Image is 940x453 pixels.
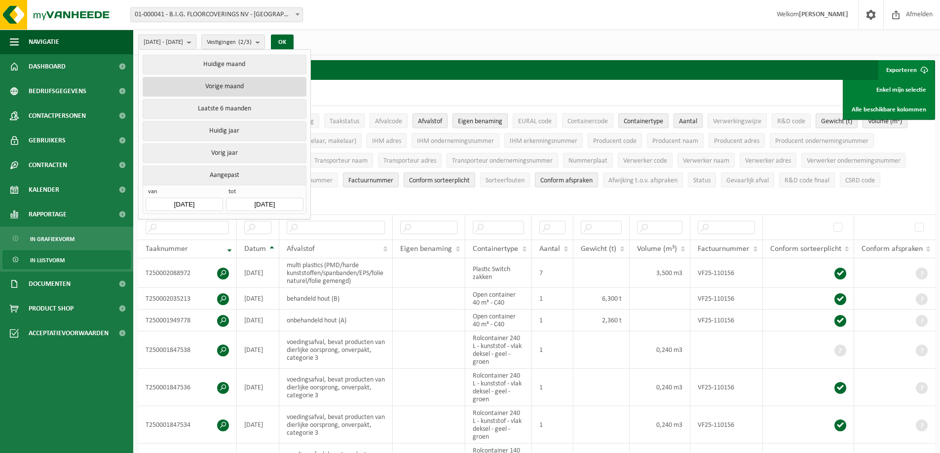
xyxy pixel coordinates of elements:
[593,138,637,145] span: Producent code
[567,118,608,125] span: Containercode
[698,245,750,253] span: Factuurnummer
[409,177,470,184] span: Conform sorteerplicht
[504,133,583,148] button: IHM erkenningsnummerIHM erkenningsnummer: Activate to sort
[863,113,907,128] button: Volume (m³)Volume (m³): Activate to sort
[207,35,252,50] span: Vestigingen
[690,369,763,406] td: VF25-110156
[29,296,74,321] span: Product Shop
[279,310,393,331] td: onbehandeld hout (A)
[367,133,407,148] button: IHM adresIHM adres: Activate to sort
[690,288,763,310] td: VF25-110156
[777,118,805,125] span: R&D code
[452,113,508,128] button: Eigen benamingEigen benaming: Activate to sort
[652,138,698,145] span: Producent naam
[539,245,560,253] span: Aantal
[29,54,66,79] span: Dashboard
[770,133,874,148] button: Producent ondernemingsnummerProducent ondernemingsnummer: Activate to sort
[708,113,767,128] button: VerwerkingswijzeVerwerkingswijze: Activate to sort
[726,177,769,184] span: Gevaarlijk afval
[799,11,848,18] strong: [PERSON_NAME]
[709,133,765,148] button: Producent adresProducent adres: Activate to sort
[518,118,552,125] span: EURAL code
[563,153,613,168] button: NummerplaatNummerplaat: Activate to sort
[532,331,573,369] td: 1
[271,35,294,50] button: OK
[279,331,393,369] td: voedingsafval, bevat producten van dierlijke oorsprong, onverpakt, categorie 3
[29,30,59,54] span: Navigatie
[343,173,399,187] button: FactuurnummerFactuurnummer: Activate to sort
[143,77,306,97] button: Vorige maand
[226,188,303,198] span: tot
[510,138,577,145] span: IHM erkenningsnummer
[573,288,630,310] td: 6,300 t
[237,288,279,310] td: [DATE]
[30,251,65,270] span: In lijstvorm
[674,113,703,128] button: AantalAantal: Activate to sort
[130,7,303,22] span: 01-000041 - B.I.G. FLOORCOVERINGS NV - WIELSBEKE
[309,153,373,168] button: Transporteur naamTransporteur naam: Activate to sort
[775,138,868,145] span: Producent ondernemingsnummer
[878,60,934,80] button: Exporteren
[568,157,607,165] span: Nummerplaat
[840,173,880,187] button: CSRD codeCSRD code: Activate to sort
[29,104,86,128] span: Contactpersonen
[244,245,266,253] span: Datum
[279,369,393,406] td: voedingsafval, bevat producten van dierlijke oorsprong, onverpakt, categorie 3
[452,157,553,165] span: Transporteur ondernemingsnummer
[603,173,683,187] button: Afwijking t.o.v. afsprakenAfwijking t.o.v. afspraken: Activate to sort
[412,133,499,148] button: IHM ondernemingsnummerIHM ondernemingsnummer: Activate to sort
[573,310,630,331] td: 2,360 t
[143,99,306,119] button: Laatste 6 maanden
[138,288,237,310] td: T250002035213
[465,406,532,444] td: Rolcontainer 240 L - kunststof - vlak deksel - geel - groen
[714,138,759,145] span: Producent adres
[237,369,279,406] td: [DATE]
[314,157,368,165] span: Transporteur naam
[29,272,71,296] span: Documenten
[688,173,716,187] button: StatusStatus: Activate to sort
[862,245,923,253] span: Conform afspraken
[844,80,934,100] a: Enkel mijn selectie
[138,310,237,331] td: T250001949778
[532,369,573,406] td: 1
[30,230,75,248] span: In grafiekvorm
[630,406,690,444] td: 0,240 m3
[138,369,237,406] td: T250001847536
[29,202,67,227] span: Rapportage
[532,406,573,444] td: 1
[372,138,401,145] span: IHM adres
[237,331,279,369] td: [DATE]
[562,113,613,128] button: ContainercodeContainercode: Activate to sort
[844,100,934,119] a: Alle beschikbare kolommen
[378,153,442,168] button: Transporteur adresTransporteur adres: Activate to sort
[532,288,573,310] td: 1
[770,245,841,253] span: Conform sorteerplicht
[785,177,829,184] span: R&D code finaal
[138,406,237,444] td: T250001847534
[237,406,279,444] td: [DATE]
[581,245,616,253] span: Gewicht (t)
[279,288,393,310] td: behandeld hout (B)
[330,118,359,125] span: Taakstatus
[868,118,902,125] span: Volume (m³)
[146,245,188,253] span: Taaknummer
[2,229,131,248] a: In grafiekvorm
[279,406,393,444] td: voedingsafval, bevat producten van dierlijke oorsprong, onverpakt, categorie 3
[801,153,906,168] button: Verwerker ondernemingsnummerVerwerker ondernemingsnummer: Activate to sort
[348,177,393,184] span: Factuurnummer
[630,369,690,406] td: 0,240 m3
[480,173,530,187] button: SorteerfoutenSorteerfouten: Activate to sort
[418,118,442,125] span: Afvalstof
[679,118,697,125] span: Aantal
[821,118,852,125] span: Gewicht (t)
[624,118,663,125] span: Containertype
[772,113,811,128] button: R&D codeR&amp;D code: Activate to sort
[465,288,532,310] td: Open container 40 m³ - C40
[383,157,436,165] span: Transporteur adres
[29,177,59,202] span: Kalender
[2,250,131,269] a: In lijstvorm
[29,79,86,104] span: Bedrijfsgegevens
[237,258,279,288] td: [DATE]
[458,118,502,125] span: Eigen benaming
[677,153,735,168] button: Verwerker naamVerwerker naam: Activate to sort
